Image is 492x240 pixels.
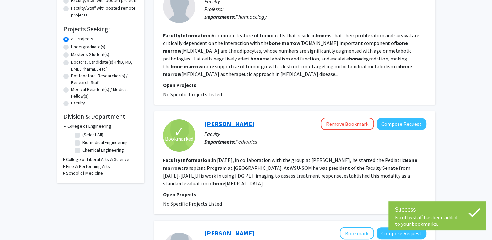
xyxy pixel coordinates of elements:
[71,86,138,100] label: Medical Resident(s) / Medical Fellow(s)
[71,43,105,50] label: Undergraduate(s)
[213,180,225,187] b: bone
[377,118,426,130] button: Compose Request to Yaddanapudi Ravindranath
[163,48,181,54] b: marrow
[163,157,417,187] fg-read-more: In [DATE], in collaboration with the group at [PERSON_NAME], he started the Pediatric transplant ...
[66,170,103,177] h3: School of Medicine
[71,100,85,106] label: Faculty
[5,211,27,235] iframe: Chat
[405,157,417,163] b: Bone
[82,139,128,146] label: Biomedical Engineering
[71,59,138,72] label: Doctoral Candidate(s) (PhD, MD, DMD, PharmD, etc.)
[204,120,254,128] a: [PERSON_NAME]
[204,5,426,13] p: Professor
[163,165,181,171] b: marrow
[395,204,479,214] div: Success
[163,201,222,207] span: No Specific Projects Listed
[165,135,193,143] span: Bookmarked
[235,14,267,20] span: Pharmacology
[340,227,374,239] button: Add Sreenivasa Chinni to Bookmarks
[71,5,138,18] label: Faculty/Staff with posted remote projects
[71,72,138,86] label: Postdoctoral Researcher(s) / Research Staff
[63,113,138,120] h2: Division & Department:
[250,55,262,62] b: bone
[204,130,426,138] p: Faculty
[163,32,419,77] fg-read-more: A common feature of tumor cells that reside in is that their proliferation and survival are criti...
[396,40,408,46] b: bone
[82,131,103,138] label: (Select All)
[174,128,185,135] span: ✓
[321,118,374,130] button: Remove Bookmark
[400,63,412,70] b: bone
[163,71,181,77] b: marrow
[66,156,129,163] h3: College of Liberal Arts & Science
[71,51,109,58] label: Master's Student(s)
[316,32,328,38] b: bone
[67,123,111,130] h3: College of Engineering
[204,138,235,145] b: Departments:
[395,214,479,227] div: Faculty/staff has been added to your bookmarks.
[204,229,254,237] a: [PERSON_NAME]
[349,55,361,62] b: bone
[163,81,426,89] p: Open Projects
[204,14,235,20] b: Departments:
[63,25,138,33] h2: Projects Seeking:
[235,138,257,145] span: Pediatrics
[269,40,281,46] b: bone
[377,227,426,239] button: Compose Request to Sreenivasa Chinni
[71,36,93,42] label: All Projects
[184,63,202,70] b: marrow
[66,163,110,170] h3: Fine & Performing Arts
[82,147,124,154] label: Chemical Engineering
[282,40,300,46] b: marrow
[163,32,212,38] b: Faculty Information:
[171,63,183,70] b: bone
[163,157,212,163] b: Faculty Information:
[163,91,222,98] span: No Specific Projects Listed
[163,191,426,198] p: Open Projects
